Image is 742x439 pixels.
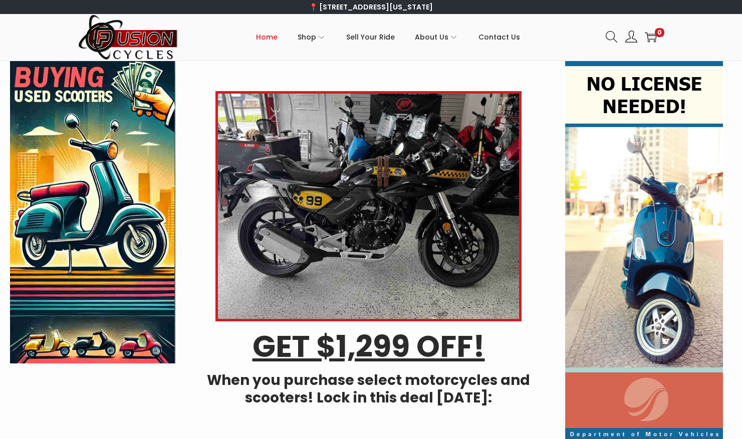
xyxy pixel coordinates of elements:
u: GET $1,299 OFF! [253,325,485,367]
a: Shop [298,15,326,60]
a: Contact Us [478,15,520,60]
a: Sell Your Ride [346,15,395,60]
span: Contact Us [478,25,520,50]
a: 📍 [STREET_ADDRESS][US_STATE] [309,2,433,12]
a: Home [256,15,278,60]
span: Sell Your Ride [346,25,395,50]
span: About Us [415,25,448,50]
span: Shop [298,25,316,50]
nav: Primary navigation [178,15,598,60]
img: Woostify retina logo [78,14,178,61]
span: Home [256,25,278,50]
a: 0 [645,31,657,43]
h4: When you purchase select motorcycles and scooters! Lock in this deal [DATE]: [190,371,547,406]
a: About Us [415,15,458,60]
